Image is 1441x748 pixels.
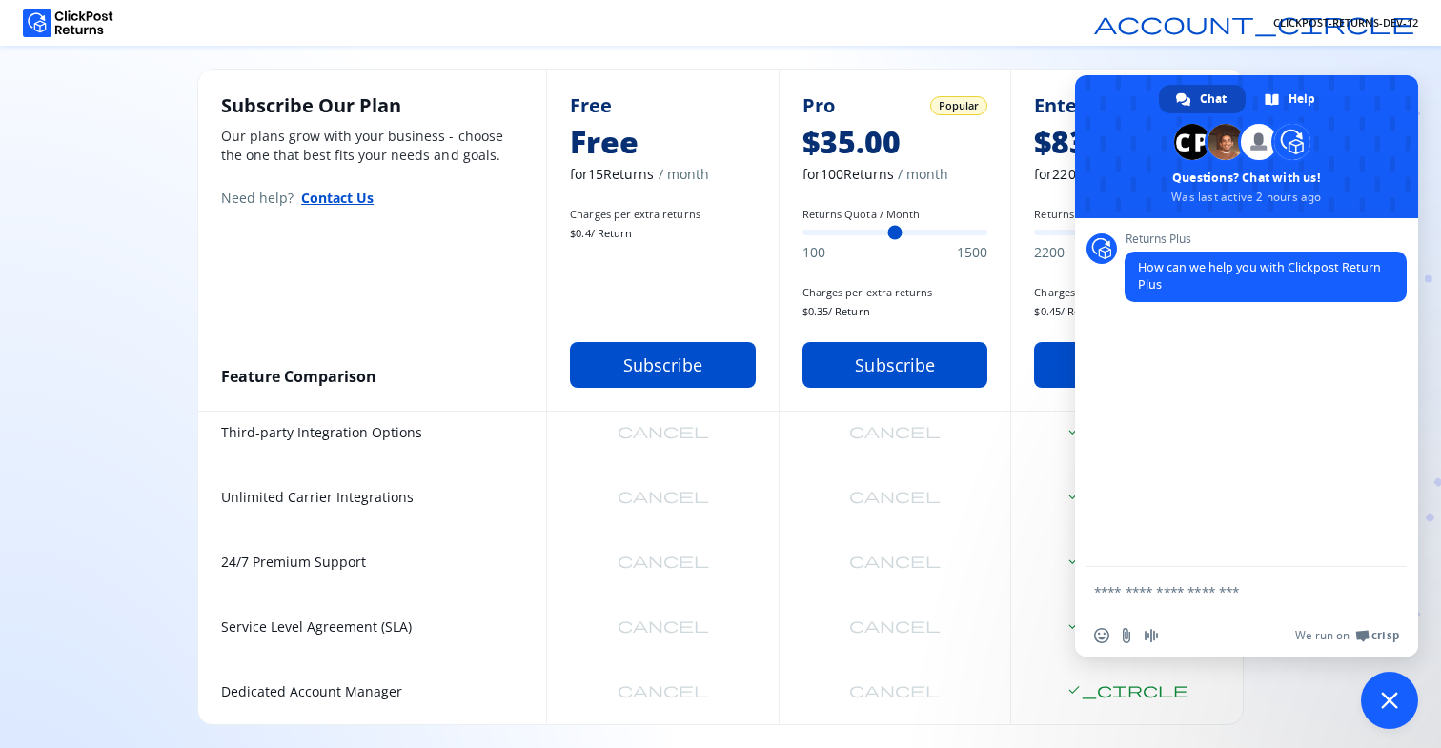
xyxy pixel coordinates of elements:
button: Subscribe [1034,342,1220,388]
span: cancel [849,423,941,438]
span: How can we help you with Clickpost Return Plus [1138,259,1381,293]
span: account_circle [1094,11,1414,34]
span: 100 [802,243,825,262]
span: cancel [849,553,941,568]
span: check_circle [1066,682,1188,697]
span: 1500 [957,243,987,262]
div: Help [1248,85,1334,113]
div: Chat [1159,85,1246,113]
p: Our plans grow with your business - choose the one that best fits your needs and goals. [221,127,523,165]
span: cancel [849,488,941,503]
span: 2200 [1034,243,1065,262]
textarea: Compose your message... [1094,583,1357,600]
span: Service Level Agreement (SLA) [221,617,523,637]
span: for 2200 Returns [1034,165,1220,184]
h2: Subscribe Our Plan [221,92,523,119]
span: Send a file [1119,628,1134,643]
span: Enterprise [1034,92,1133,119]
span: Audio message [1144,628,1159,643]
span: for 15 Returns [570,165,756,184]
button: Contact Us [301,188,374,208]
span: check_circle [1066,488,1188,503]
span: Chat [1200,85,1227,113]
span: CLICKPOST-RETURNS-DEV-12 [1273,15,1418,30]
span: cancel [618,423,709,438]
label: Returns Quota / Month [802,207,988,222]
span: Charges per extra returns [802,285,988,300]
span: Popular [939,98,979,113]
a: We run onCrisp [1295,628,1399,643]
span: Crisp [1371,628,1399,643]
span: Dedicated Account Manager [221,682,523,701]
button: Subscribe [570,342,756,388]
button: Subscribe [802,342,988,388]
span: / month [898,165,948,184]
span: cancel [849,617,941,633]
span: $ 0.4 / Return [570,226,756,241]
span: / month [659,165,709,184]
span: check_circle [1066,423,1188,438]
span: Pro [802,92,835,119]
span: Charges per extra returns [570,207,756,222]
span: $ 0.45 / Return [1034,304,1220,319]
span: Insert an emoji [1094,628,1109,643]
span: Returns Plus [1125,232,1407,246]
span: cancel [849,682,941,697]
span: cancel [618,553,709,568]
span: for 100 Returns [802,165,988,184]
span: Free [570,92,612,119]
span: $35.00 [802,123,988,161]
label: Returns Quota / Month [1034,207,1220,222]
span: cancel [618,488,709,503]
span: check_circle [1066,617,1188,633]
span: Third-party Integration Options [221,423,523,442]
span: Free [570,123,756,161]
span: We run on [1295,628,1350,643]
span: cancel [618,617,709,633]
span: 24/7 Premium Support [221,553,523,572]
span: Help [1289,85,1315,113]
span: Need help? [221,189,294,208]
span: cancel [618,682,709,697]
span: Unlimited Carrier Integrations [221,488,523,507]
span: check_circle [1066,553,1188,568]
div: Close chat [1361,672,1418,729]
img: Logo [23,9,113,37]
span: $836.00 [1034,123,1220,161]
span: Charges per extra returns [1034,285,1220,300]
span: $ 0.35 / Return [802,304,988,319]
span: Feature Comparison [221,366,376,387]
